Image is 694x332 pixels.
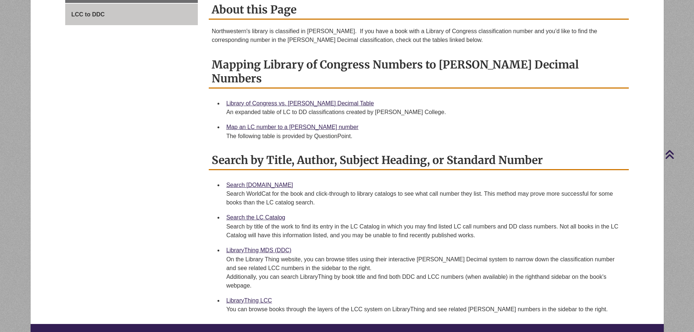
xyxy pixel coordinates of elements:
a: LibraryThing MDS (DDC) [226,247,291,253]
div: You can browse books through the layers of the LCC system on LibraryThing and see related [PERSON... [226,305,623,314]
div: Search by title of the work to find its entry in the LC Catalog in which you may find listed LC c... [226,222,623,240]
a: Back to Top [665,149,692,159]
span: LCC to DDC [71,11,105,17]
div: An expanded table of LC to DD classifications created by [PERSON_NAME] College. [226,108,623,117]
a: LCC to DDC [65,4,198,26]
a: Search the LC Catalog [226,214,285,220]
div: Search WorldCat for the book and click-through to library catalogs to see what call number they l... [226,190,623,207]
a: Map an LC number to a [PERSON_NAME] number [226,124,358,130]
h2: About this Page [209,0,629,20]
a: Library of Congress vs. [PERSON_NAME] Decimal Table [226,100,374,106]
h2: Search by Title, Author, Subject Heading, or Standard Number [209,151,629,170]
a: Search [DOMAIN_NAME] [226,182,293,188]
p: Northwestern's library is classified in [PERSON_NAME]. If you have a book with a Library of Congr... [212,27,626,44]
div: The following table is provided by QuestionPoint. [226,132,623,141]
div: On the Library Thing website, you can browse titles using their interactive [PERSON_NAME] Decimal... [226,255,623,290]
a: LibraryThing LCC [226,297,272,304]
h2: Mapping Library of Congress Numbers to [PERSON_NAME] Decimal Numbers [209,55,629,89]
